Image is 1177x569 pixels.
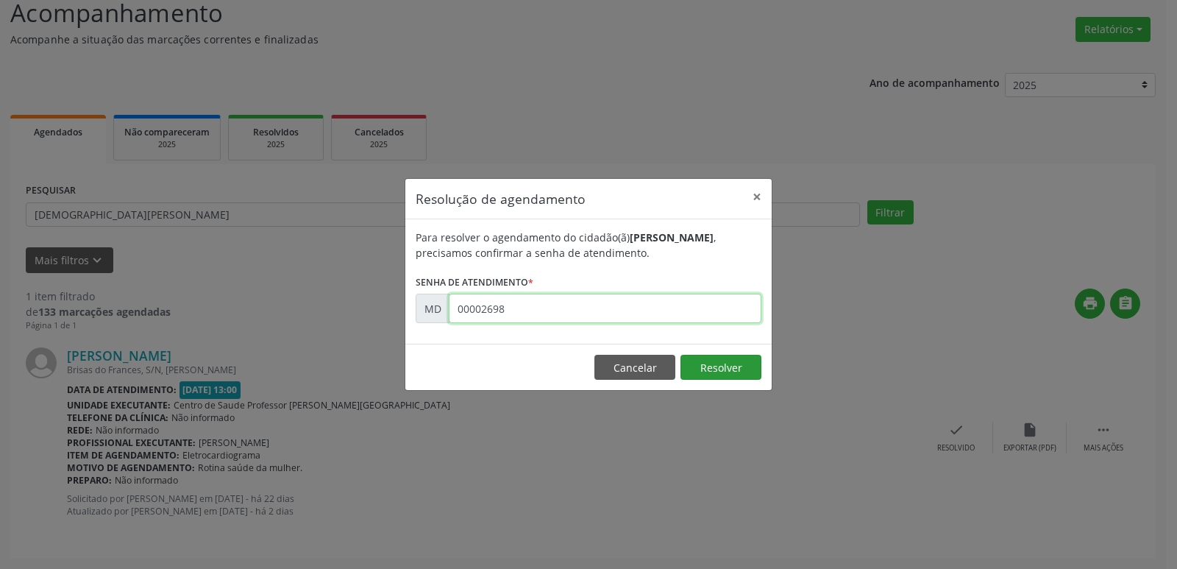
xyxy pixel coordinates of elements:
div: Para resolver o agendamento do cidadão(ã) , precisamos confirmar a senha de atendimento. [416,230,761,261]
button: Resolver [680,355,761,380]
h5: Resolução de agendamento [416,189,586,208]
b: [PERSON_NAME] [630,230,714,244]
button: Cancelar [594,355,675,380]
label: Senha de atendimento [416,271,533,294]
button: Close [742,179,772,215]
div: MD [416,294,449,323]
